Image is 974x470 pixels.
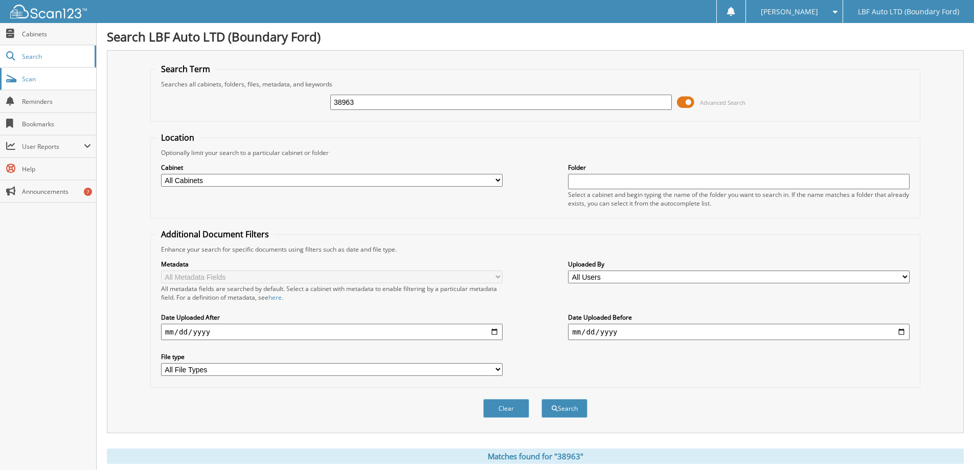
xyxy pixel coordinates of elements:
[541,399,587,418] button: Search
[156,148,915,157] div: Optionally limit your search to a particular cabinet or folder
[156,132,199,143] legend: Location
[22,30,91,38] span: Cabinets
[568,190,910,208] div: Select a cabinet and begin typing the name of the folder you want to search in. If the name match...
[22,97,91,106] span: Reminders
[22,187,91,196] span: Announcements
[568,163,910,172] label: Folder
[568,313,910,322] label: Date Uploaded Before
[107,28,964,45] h1: Search LBF Auto LTD (Boundary Ford)
[161,352,503,361] label: File type
[10,5,87,18] img: scan123-logo-white.svg
[156,63,215,75] legend: Search Term
[161,313,503,322] label: Date Uploaded After
[22,165,91,173] span: Help
[568,324,910,340] input: end
[22,120,91,128] span: Bookmarks
[22,142,84,151] span: User Reports
[923,421,974,470] iframe: Chat Widget
[483,399,529,418] button: Clear
[858,9,959,15] span: LBF Auto LTD (Boundary Ford)
[568,260,910,268] label: Uploaded By
[156,229,274,240] legend: Additional Document Filters
[161,260,503,268] label: Metadata
[22,52,89,61] span: Search
[161,284,503,302] div: All metadata fields are searched by default. Select a cabinet with metadata to enable filtering b...
[22,75,91,83] span: Scan
[761,9,818,15] span: [PERSON_NAME]
[268,293,282,302] a: here
[700,99,745,106] span: Advanced Search
[107,449,964,464] div: Matches found for "38963"
[156,80,915,88] div: Searches all cabinets, folders, files, metadata, and keywords
[84,188,92,196] div: 7
[161,324,503,340] input: start
[161,163,503,172] label: Cabinet
[156,245,915,254] div: Enhance your search for specific documents using filters such as date and file type.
